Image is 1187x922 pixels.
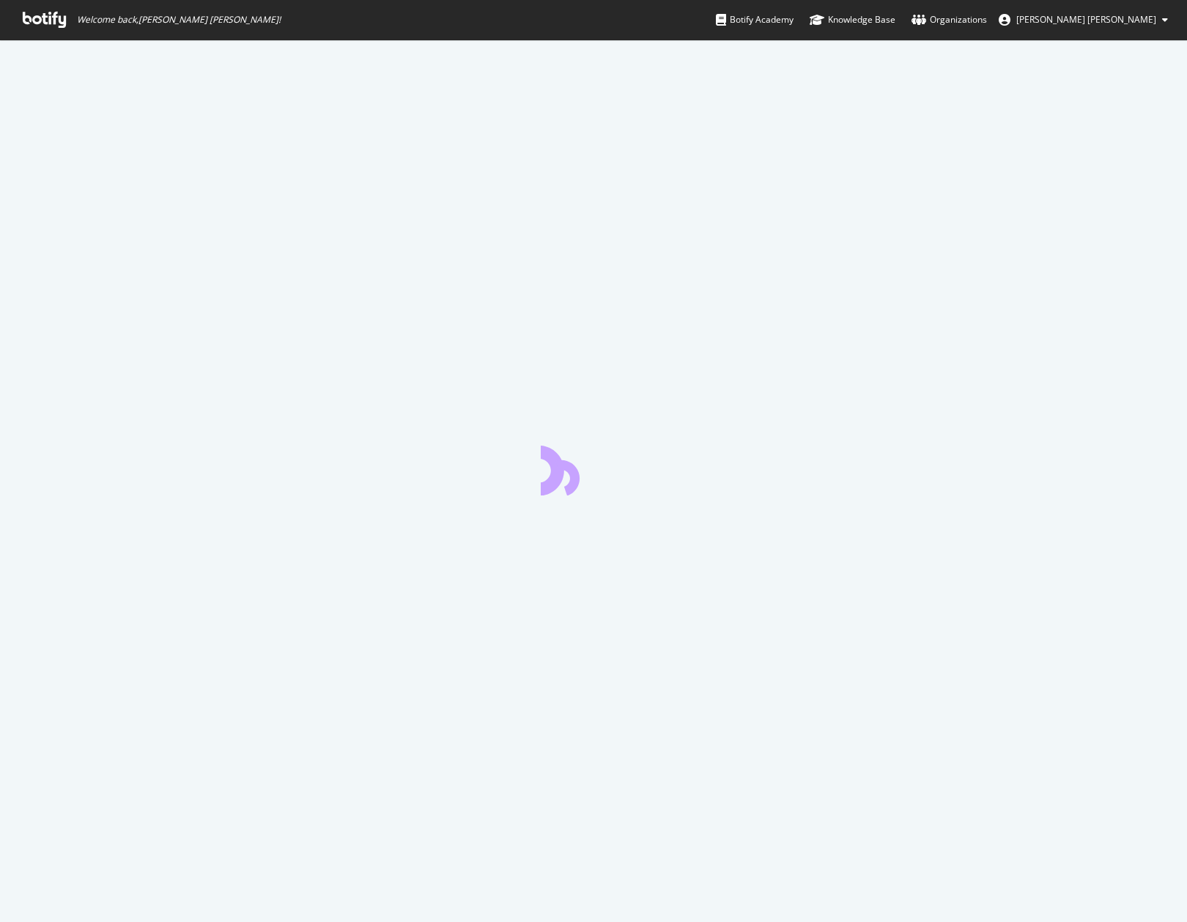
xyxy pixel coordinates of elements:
div: Botify Academy [716,12,794,27]
button: [PERSON_NAME] [PERSON_NAME] [987,8,1180,32]
span: Jon Eric Dela Cruz [1016,13,1156,26]
span: Welcome back, [PERSON_NAME] [PERSON_NAME] ! [77,14,281,26]
div: animation [541,443,646,495]
div: Knowledge Base [810,12,895,27]
div: Organizations [911,12,987,27]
